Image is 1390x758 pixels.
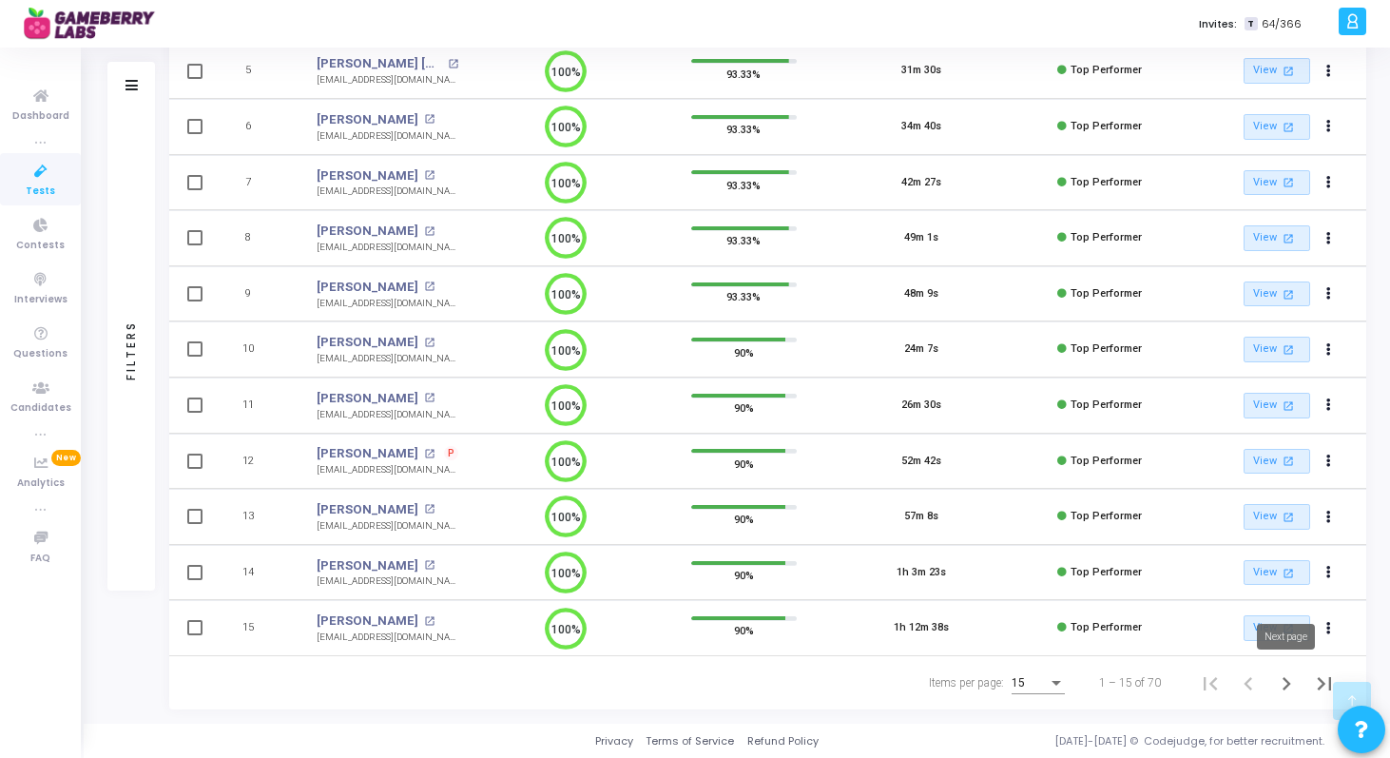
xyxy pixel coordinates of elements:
button: Actions [1316,58,1342,85]
mat-icon: open_in_new [424,616,434,627]
mat-icon: open_in_new [424,393,434,403]
span: Top Performer [1071,64,1142,76]
div: [EMAIL_ADDRESS][DOMAIN_NAME] [317,352,458,366]
a: View [1244,337,1310,362]
button: Actions [1316,392,1342,418]
span: Top Performer [1071,342,1142,355]
td: 11 [217,378,298,434]
mat-icon: open_in_new [1280,119,1296,135]
div: [EMAIL_ADDRESS][DOMAIN_NAME] [317,297,458,311]
mat-icon: open_in_new [448,59,458,69]
td: 5 [217,43,298,99]
span: 93.33% [726,64,761,83]
button: Actions [1316,169,1342,196]
span: Top Performer [1071,398,1142,411]
div: [EMAIL_ADDRESS][DOMAIN_NAME] [317,574,458,589]
mat-icon: open_in_new [1280,286,1296,302]
mat-icon: open_in_new [1280,565,1296,581]
span: 90% [734,342,754,361]
span: Top Performer [1071,621,1142,633]
div: [EMAIL_ADDRESS][DOMAIN_NAME] [317,73,458,87]
button: Actions [1316,615,1342,642]
div: 31m 30s [901,63,941,79]
div: [EMAIL_ADDRESS][DOMAIN_NAME] [317,241,458,255]
a: [PERSON_NAME] [317,612,418,631]
span: Top Performer [1071,231,1142,243]
mat-icon: open_in_new [424,170,434,181]
img: logo [24,5,166,43]
span: 93.33% [726,231,761,250]
span: Top Performer [1071,176,1142,188]
div: 1 – 15 of 70 [1099,674,1161,691]
span: Interviews [14,292,68,308]
span: P [448,446,454,461]
mat-icon: open_in_new [1280,453,1296,469]
span: Top Performer [1071,455,1142,467]
span: 90% [734,621,754,640]
mat-icon: open_in_new [424,338,434,348]
a: View [1244,393,1310,418]
button: Actions [1316,559,1342,586]
div: Next page [1257,624,1315,650]
mat-icon: open_in_new [1280,63,1296,79]
span: Dashboard [12,108,69,125]
button: Previous page [1229,664,1267,702]
a: [PERSON_NAME] [317,110,418,129]
div: 34m 40s [901,119,941,135]
div: [EMAIL_ADDRESS][DOMAIN_NAME] [317,519,458,534]
a: [PERSON_NAME] [317,556,418,575]
span: Contests [16,238,65,254]
td: 15 [217,600,298,656]
mat-icon: open_in_new [1280,398,1296,414]
mat-icon: open_in_new [1280,174,1296,190]
div: 24m 7s [904,341,938,358]
span: 90% [734,398,754,418]
a: Refund Policy [747,733,819,749]
mat-icon: open_in_new [424,504,434,515]
div: 42m 27s [901,175,941,191]
span: Top Performer [1071,566,1142,578]
span: 93.33% [726,175,761,194]
div: 48m 9s [904,286,938,302]
div: 52m 42s [901,454,941,470]
span: 64/366 [1262,16,1302,32]
a: Terms of Service [646,733,734,749]
a: [PERSON_NAME] [317,222,418,241]
mat-icon: open_in_new [1280,341,1296,358]
button: Actions [1316,281,1342,307]
button: First page [1191,664,1229,702]
button: Actions [1316,504,1342,531]
a: View [1244,560,1310,586]
a: View [1244,504,1310,530]
div: [EMAIL_ADDRESS][DOMAIN_NAME] [317,631,458,645]
a: [PERSON_NAME] [317,500,418,519]
span: 90% [734,510,754,529]
div: [EMAIL_ADDRESS][DOMAIN_NAME] [317,463,458,477]
button: Next page [1267,664,1305,702]
mat-icon: open_in_new [1280,509,1296,525]
span: T [1245,17,1257,31]
mat-icon: open_in_new [1280,230,1296,246]
span: 93.33% [726,120,761,139]
mat-icon: open_in_new [424,282,434,292]
a: [PERSON_NAME] [317,278,418,297]
div: Items per page: [929,674,1004,691]
div: 57m 8s [904,509,938,525]
label: Invites: [1199,16,1237,32]
a: View [1244,170,1310,196]
div: Filters [123,245,140,455]
span: 90% [734,454,754,473]
a: [PERSON_NAME] [317,389,418,408]
a: View [1244,282,1310,307]
div: [EMAIL_ADDRESS][DOMAIN_NAME] [317,185,458,199]
a: [PERSON_NAME] [317,333,418,352]
div: [DATE]-[DATE] © Codejudge, for better recruitment. [819,733,1366,749]
span: Top Performer [1071,510,1142,522]
a: [PERSON_NAME] [317,444,418,463]
div: 1h 3m 23s [897,565,946,581]
mat-icon: open_in_new [424,449,434,459]
span: Top Performer [1071,120,1142,132]
td: 10 [217,321,298,378]
span: New [51,450,81,466]
button: Actions [1316,225,1342,252]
